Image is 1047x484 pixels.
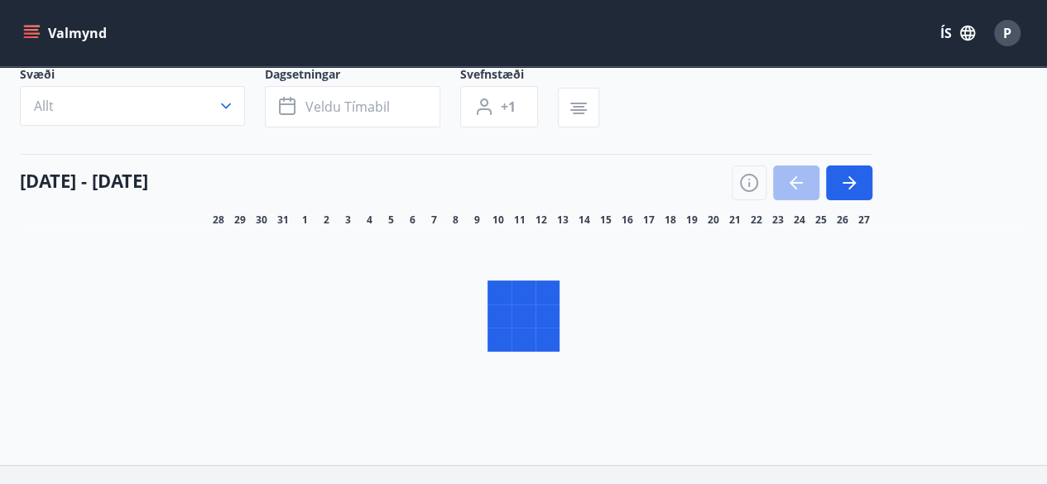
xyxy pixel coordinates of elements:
[557,213,569,227] span: 13
[256,213,267,227] span: 30
[453,213,459,227] span: 8
[277,213,289,227] span: 31
[460,86,538,127] button: +1
[501,98,516,116] span: +1
[388,213,394,227] span: 5
[20,168,148,193] h4: [DATE] - [DATE]
[772,213,784,227] span: 23
[305,98,390,116] span: Veldu tímabil
[345,213,351,227] span: 3
[265,66,460,86] span: Dagsetningar
[708,213,719,227] span: 20
[579,213,590,227] span: 14
[324,213,329,227] span: 2
[837,213,848,227] span: 26
[536,213,547,227] span: 12
[1003,24,1011,42] span: P
[367,213,372,227] span: 4
[20,66,265,86] span: Svæði
[20,86,245,126] button: Allt
[20,18,113,48] button: menu
[492,213,504,227] span: 10
[474,213,480,227] span: 9
[460,66,558,86] span: Svefnstæði
[794,213,805,227] span: 24
[729,213,741,227] span: 21
[665,213,676,227] span: 18
[931,18,984,48] button: ÍS
[213,213,224,227] span: 28
[622,213,633,227] span: 16
[514,213,526,227] span: 11
[34,97,54,115] span: Allt
[600,213,612,227] span: 15
[643,213,655,227] span: 17
[858,213,870,227] span: 27
[751,213,762,227] span: 22
[410,213,415,227] span: 6
[686,213,698,227] span: 19
[987,13,1027,53] button: P
[234,213,246,227] span: 29
[302,213,308,227] span: 1
[265,86,440,127] button: Veldu tímabil
[815,213,827,227] span: 25
[431,213,437,227] span: 7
